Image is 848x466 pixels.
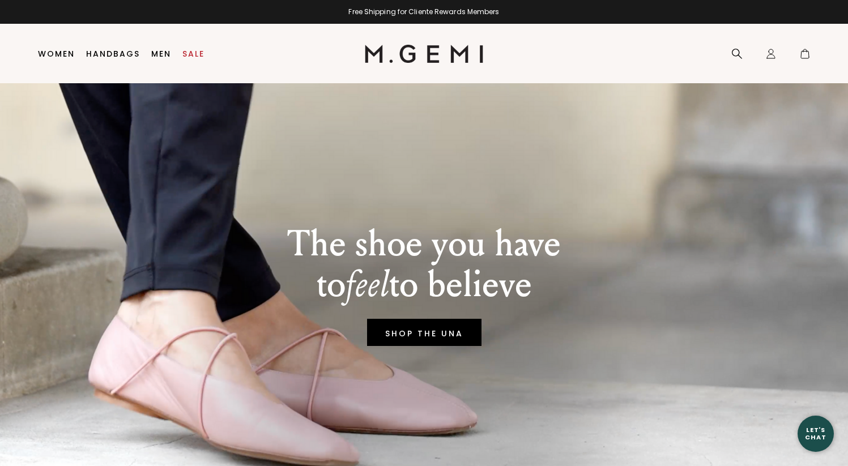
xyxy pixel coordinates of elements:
[798,426,834,441] div: Let's Chat
[38,49,75,58] a: Women
[346,263,389,306] em: feel
[287,224,561,264] p: The shoe you have
[151,49,171,58] a: Men
[365,45,483,63] img: M.Gemi
[367,319,481,346] a: SHOP THE UNA
[287,264,561,305] p: to to believe
[86,49,140,58] a: Handbags
[182,49,204,58] a: Sale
